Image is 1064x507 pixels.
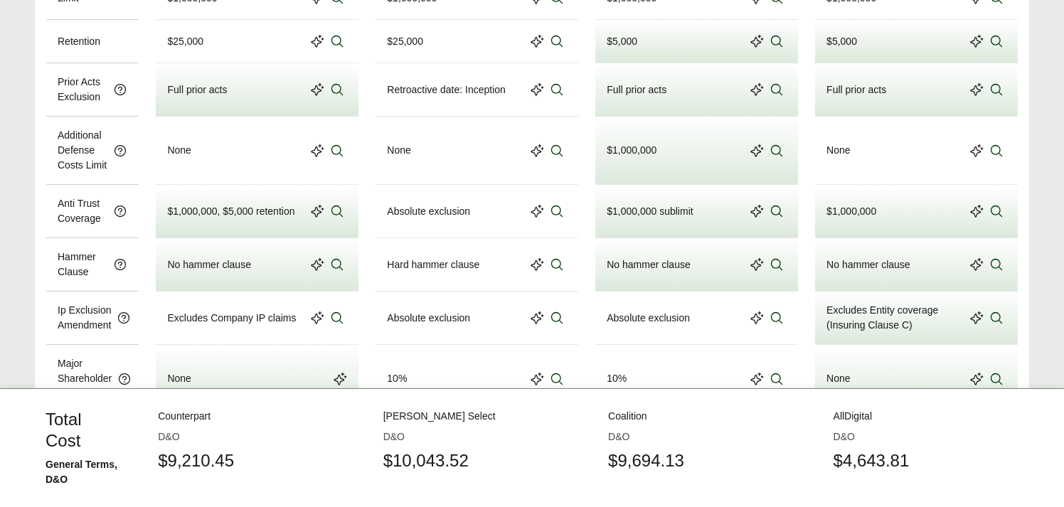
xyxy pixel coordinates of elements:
[826,34,857,49] div: $5,000
[826,257,910,272] div: No hammer clause
[387,257,479,272] div: Hard hammer clause
[167,204,294,219] div: $1,000,000, $5,000 retention
[58,196,107,226] p: Anti Trust Coverage
[826,303,964,333] div: Excludes Entity coverage (Insuring Clause C)
[387,82,506,97] div: Retroactive date: Inception
[167,34,203,49] div: $25,000
[826,82,886,97] div: Full prior acts
[607,371,627,386] div: 10%
[607,257,691,272] div: No hammer clause
[826,371,850,386] div: None
[607,82,666,97] div: Full prior acts
[167,82,227,97] div: Full prior acts
[607,204,693,219] div: $1,000,000 sublimit
[58,128,107,173] p: Additional Defense Costs Limit
[607,34,637,49] div: $5,000
[387,439,470,454] div: Absolute exclusion
[826,432,964,462] div: Excludes Entity coverage (Insuring Clause C)
[607,311,690,326] div: Absolute exclusion
[167,257,251,272] div: No hammer clause
[58,34,100,49] p: Retention
[387,371,407,386] div: 10%
[167,311,296,326] div: Excludes Company IP claims
[607,439,690,454] div: Absolute exclusion
[607,143,656,158] div: $1,000,000
[58,75,107,105] p: Prior Acts Exclusion
[58,250,107,279] p: Hammer Clause
[58,356,112,401] p: Major Shareholder Exclusion
[387,34,423,49] div: $25,000
[58,425,112,469] p: Professional Liability Exclusion
[167,371,191,386] div: None
[826,204,876,219] div: $1,000,000
[58,303,111,333] p: Ip Exclusion Amendment
[387,204,470,219] div: Absolute exclusion
[826,143,850,158] div: None
[167,432,304,462] div: Excludes Company E&O claims
[167,143,191,158] div: None
[387,143,410,158] div: None
[387,311,470,326] div: Absolute exclusion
